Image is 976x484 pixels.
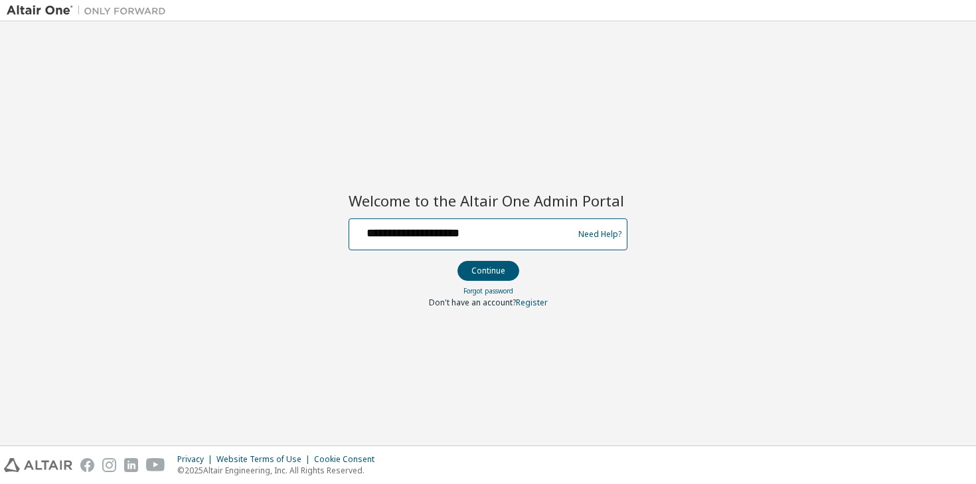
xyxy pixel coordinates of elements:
[177,454,216,465] div: Privacy
[314,454,382,465] div: Cookie Consent
[516,297,548,308] a: Register
[4,458,72,472] img: altair_logo.svg
[429,297,516,308] span: Don't have an account?
[177,465,382,476] p: © 2025 Altair Engineering, Inc. All Rights Reserved.
[80,458,94,472] img: facebook.svg
[216,454,314,465] div: Website Terms of Use
[102,458,116,472] img: instagram.svg
[457,261,519,281] button: Continue
[349,191,627,210] h2: Welcome to the Altair One Admin Portal
[124,458,138,472] img: linkedin.svg
[7,4,173,17] img: Altair One
[463,286,513,295] a: Forgot password
[146,458,165,472] img: youtube.svg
